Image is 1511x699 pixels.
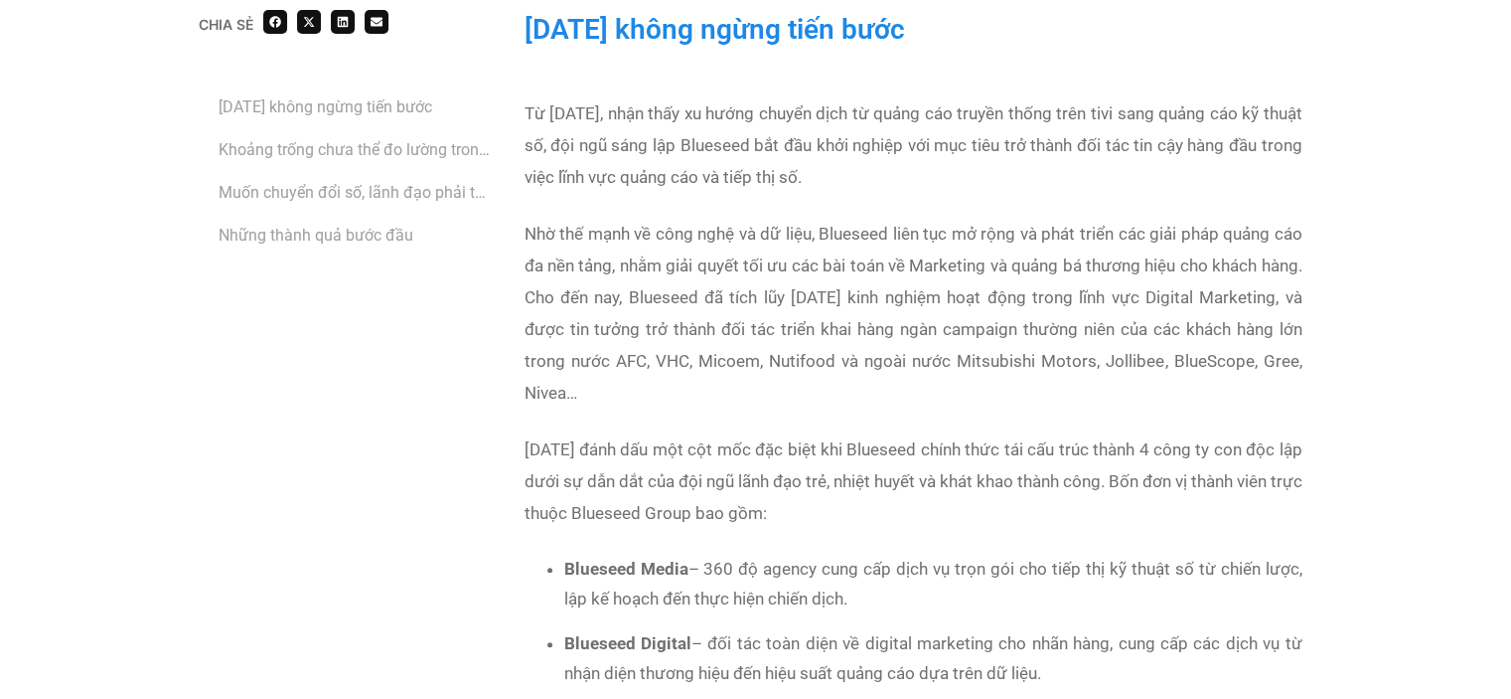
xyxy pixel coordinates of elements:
strong: Blueseed Digital [564,633,691,653]
h2: [DATE] không ngừng tiến bước [525,7,1302,53]
a: Muốn chuyển đổi số, lãnh đạo phải tự thuyết phục chính mình trước khi có thể thuyết phục tổ chức [219,180,494,205]
a: Những thành quả bước đầu [219,223,413,248]
li: – đối tác toàn diện về digital marketing cho nhãn hàng, cung cấp các dịch vụ từ nhận diện thương ... [564,628,1302,688]
a: [DATE] không ngừng tiến bước [219,94,432,119]
div: Chia sẻ [199,18,253,32]
a: Khoảng trống chưa thể đo lường trong vận hành [219,137,494,162]
div: Share on linkedin [331,10,355,34]
strong: Blueseed Media [564,559,688,579]
p: Từ [DATE], nhận thấy xu hướng chuyển dịch từ quảng cáo truyền thống trên tivi sang quảng cáo kỹ t... [525,97,1302,193]
li: – 360 độ agency cung cấp dịch vụ trọn gói cho tiếp thị kỹ thuật số từ chiến lược, lập kế hoạch đế... [564,554,1302,613]
div: Share on facebook [263,10,287,34]
p: Nhờ thế mạnh về công nghệ và dữ liệu, Blueseed liên tục mở rộng và phát triển các giải pháp quảng... [525,218,1302,409]
div: Share on email [365,10,388,34]
div: Share on x-twitter [297,10,321,34]
p: [DATE] đánh dấu một cột mốc đặc biệt khi Blueseed chính thức tái cấu trúc thành 4 công ty con độc... [525,434,1302,529]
